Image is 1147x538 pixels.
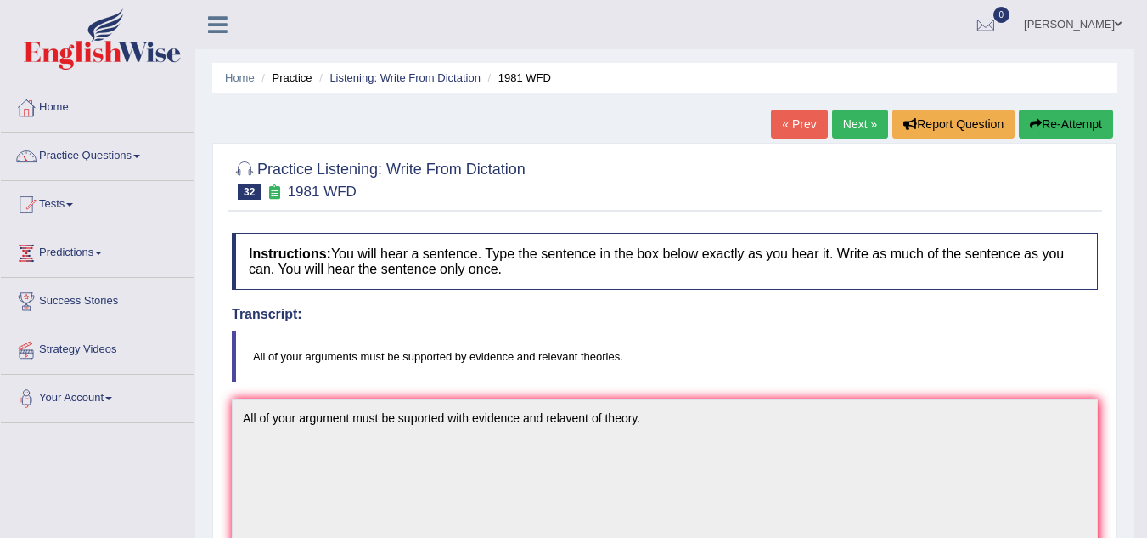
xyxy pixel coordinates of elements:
[1,326,194,369] a: Strategy Videos
[484,70,551,86] li: 1981 WFD
[1019,110,1113,139] button: Re-Attempt
[892,110,1015,139] button: Report Question
[1,278,194,320] a: Success Stories
[232,233,1098,290] h4: You will hear a sentence. Type the sentence in the box below exactly as you hear it. Write as muc...
[1,375,194,417] a: Your Account
[832,110,888,139] a: Next »
[225,71,255,84] a: Home
[257,70,312,86] li: Practice
[288,184,357,200] small: 1981 WFD
[993,7,1010,23] span: 0
[1,229,194,272] a: Predictions
[265,184,283,201] small: Exam occurring question
[1,133,194,175] a: Practice Questions
[238,184,261,200] span: 32
[249,246,331,261] b: Instructions:
[232,307,1098,322] h4: Transcript:
[232,331,1098,382] blockquote: All of your arguments must be supported by evidence and relevant theories.
[1,181,194,224] a: Tests
[1,84,194,127] a: Home
[771,110,827,139] a: « Prev
[329,71,481,84] a: Listening: Write From Dictation
[232,157,526,200] h2: Practice Listening: Write From Dictation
